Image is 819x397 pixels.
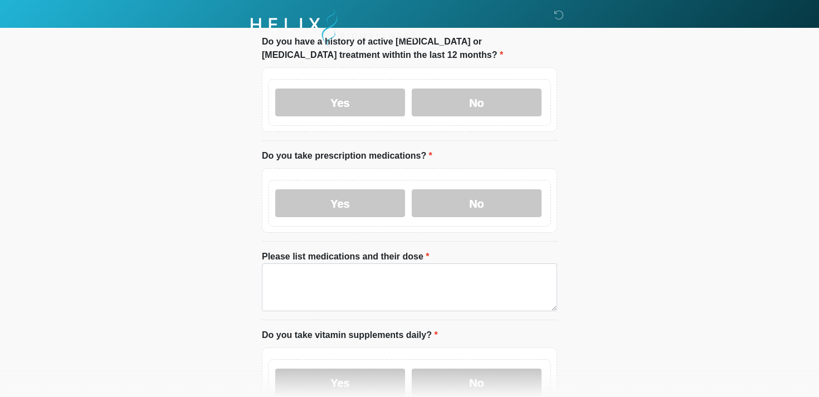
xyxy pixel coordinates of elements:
label: Yes [275,369,405,396]
label: Yes [275,89,405,116]
label: Please list medications and their dose [262,250,430,263]
label: Do you take vitamin supplements daily? [262,329,438,342]
label: No [412,89,542,116]
label: No [412,189,542,217]
label: Yes [275,189,405,217]
img: Helix Biowellness Logo [251,8,416,48]
label: No [412,369,542,396]
label: Do you take prescription medications? [262,149,432,163]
